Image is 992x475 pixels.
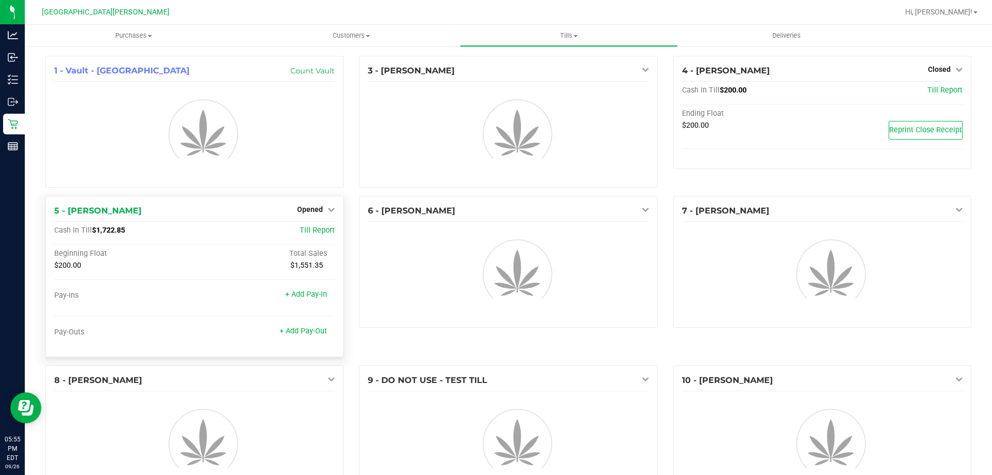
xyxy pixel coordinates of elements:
[682,121,709,130] span: $200.00
[8,141,18,151] inline-svg: Reports
[682,206,769,216] span: 7 - [PERSON_NAME]
[54,226,92,235] span: Cash In Till
[54,206,142,216] span: 5 - [PERSON_NAME]
[10,392,41,423] iframe: Resource center
[8,30,18,40] inline-svg: Analytics
[460,31,677,40] span: Tills
[280,327,327,335] a: + Add Pay-Out
[678,25,895,47] a: Deliveries
[758,31,815,40] span: Deliveries
[8,74,18,85] inline-svg: Inventory
[25,25,242,47] a: Purchases
[368,66,455,75] span: 3 - [PERSON_NAME]
[682,109,823,118] div: Ending Float
[8,52,18,63] inline-svg: Inbound
[5,435,20,463] p: 05:55 PM EDT
[195,249,335,258] div: Total Sales
[5,463,20,470] p: 09/26
[54,328,195,337] div: Pay-Outs
[54,249,195,258] div: Beginning Float
[460,25,677,47] a: Tills
[54,375,142,385] span: 8 - [PERSON_NAME]
[54,291,195,300] div: Pay-Ins
[290,261,323,270] span: $1,551.35
[297,205,323,213] span: Opened
[682,86,720,95] span: Cash In Till
[54,66,190,75] span: 1 - Vault - [GEOGRAPHIC_DATA]
[905,8,972,16] span: Hi, [PERSON_NAME]!
[889,126,962,134] span: Reprint Close Receipt
[300,226,335,235] a: Till Report
[368,206,455,216] span: 6 - [PERSON_NAME]
[8,97,18,107] inline-svg: Outbound
[682,66,770,75] span: 4 - [PERSON_NAME]
[285,290,327,299] a: + Add Pay-In
[928,65,951,73] span: Closed
[242,25,460,47] a: Customers
[42,8,169,17] span: [GEOGRAPHIC_DATA][PERSON_NAME]
[720,86,747,95] span: $200.00
[25,31,242,40] span: Purchases
[682,375,773,385] span: 10 - [PERSON_NAME]
[243,31,459,40] span: Customers
[290,66,335,75] a: Count Vault
[889,121,963,140] button: Reprint Close Receipt
[92,226,125,235] span: $1,722.85
[927,86,963,95] a: Till Report
[54,261,81,270] span: $200.00
[368,375,487,385] span: 9 - DO NOT USE - TEST TILL
[8,119,18,129] inline-svg: Retail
